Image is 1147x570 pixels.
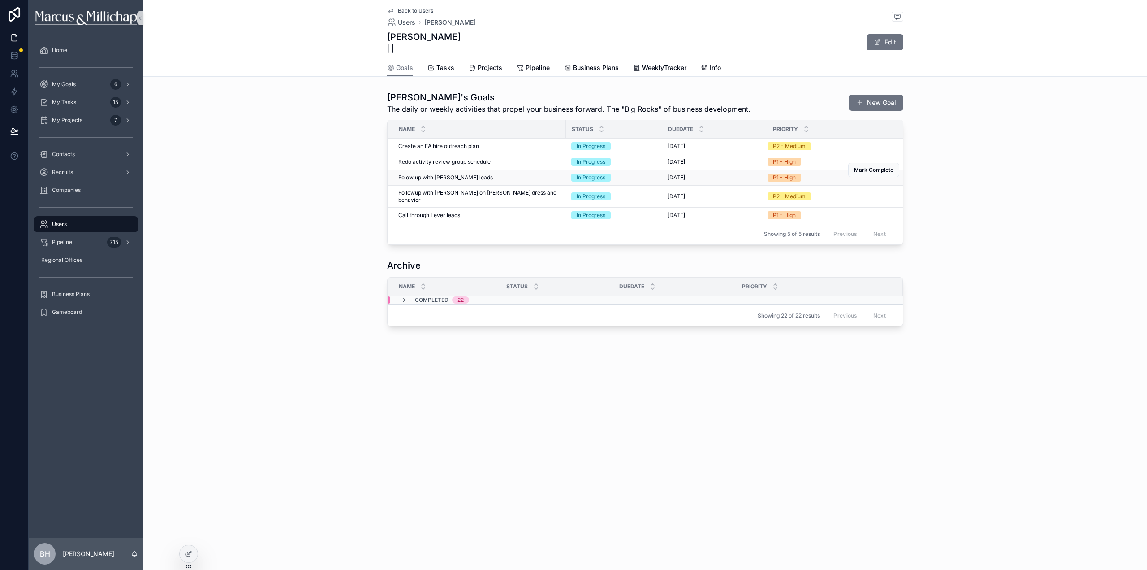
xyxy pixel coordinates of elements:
span: | | [387,43,461,54]
a: [DATE] [668,174,762,181]
a: My Goals6 [34,76,138,92]
div: In Progress [577,174,605,182]
span: Goals [396,63,413,72]
span: BH [40,548,50,559]
span: [DATE] [668,158,685,165]
span: Status [572,126,593,133]
span: [DATE] [668,143,685,150]
span: Pipeline [52,239,72,246]
span: Gameboard [52,309,82,316]
a: Contacts [34,146,138,162]
a: Tasks [427,60,454,78]
a: Gameboard [34,304,138,320]
span: Status [506,283,528,290]
a: P2 - Medium [768,142,898,150]
span: Business Plans [52,291,90,298]
div: 7 [110,115,121,126]
a: Back to Users [387,7,433,14]
a: In Progress [571,174,657,182]
div: 6 [110,79,121,90]
a: Info [701,60,721,78]
span: Priority [742,283,767,290]
span: DueDate [619,283,644,290]
span: My Goals [52,81,76,88]
a: Companies [34,182,138,198]
span: [DATE] [668,174,685,181]
a: In Progress [571,192,657,200]
a: In Progress [571,142,657,150]
a: Folow up with [PERSON_NAME] leads [398,174,561,181]
button: New Goal [849,95,903,111]
a: In Progress [571,211,657,219]
span: Showing 22 of 22 results [758,312,820,319]
a: Call through Lever leads [398,212,561,219]
span: Showing 5 of 5 results [764,231,820,238]
span: Info [710,63,721,72]
a: P1 - High [768,211,898,219]
span: The daily or weekly activities that propel your business forward. The "Big Rocks" of business dev... [387,104,750,114]
span: Name [399,283,415,290]
a: Recruits [34,164,138,180]
span: Tasks [436,63,454,72]
div: In Progress [577,211,605,219]
div: P2 - Medium [773,142,806,150]
a: Goals [387,60,413,77]
div: 715 [107,237,121,248]
a: Create an EA hire outreach plan [398,143,561,150]
a: Redo activity review group schedule [398,158,561,165]
span: Call through Lever leads [398,212,460,219]
span: Name [399,126,415,133]
a: Regional Offices [34,252,138,268]
div: P1 - High [773,174,796,182]
span: My Projects [52,117,82,124]
a: Users [34,216,138,232]
span: Regional Offices [41,257,82,264]
a: P1 - High [768,174,898,182]
span: [DATE] [668,212,685,219]
a: P1 - High [768,158,898,166]
div: In Progress [577,142,605,150]
span: Priority [773,126,798,133]
a: Followup with [PERSON_NAME] on [PERSON_NAME] dress and behavior [398,189,561,204]
span: [PERSON_NAME] [424,18,476,27]
a: [DATE] [668,193,762,200]
a: [DATE] [668,212,762,219]
img: App logo [35,11,137,25]
span: Folow up with [PERSON_NAME] leads [398,174,493,181]
a: My Projects7 [34,112,138,128]
span: Companies [52,187,81,194]
span: Completed [415,296,448,304]
a: Projects [469,60,502,78]
button: Edit [867,34,903,50]
span: Business Plans [573,63,619,72]
a: My Tasks15 [34,94,138,110]
span: My Tasks [52,99,76,106]
span: Projects [478,63,502,72]
a: Business Plans [564,60,619,78]
div: 22 [457,296,464,304]
a: Pipeline [517,60,550,78]
a: Home [34,42,138,58]
span: Redo activity review group schedule [398,158,491,165]
div: scrollable content [29,36,143,332]
span: Users [398,18,415,27]
div: P1 - High [773,158,796,166]
button: Mark Complete [848,163,899,177]
h1: Archive [387,259,421,272]
div: P1 - High [773,211,796,219]
span: Pipeline [526,63,550,72]
a: Pipeline715 [34,234,138,250]
div: P2 - Medium [773,192,806,200]
div: In Progress [577,192,605,200]
span: DueDate [668,126,693,133]
span: Home [52,47,67,54]
a: [DATE] [668,158,762,165]
h1: [PERSON_NAME]'s Goals [387,91,750,104]
span: WeeklyTracker [642,63,686,72]
div: 15 [110,97,121,108]
span: Mark Complete [854,166,893,174]
span: Recruits [52,169,73,176]
a: P2 - Medium [768,192,898,200]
